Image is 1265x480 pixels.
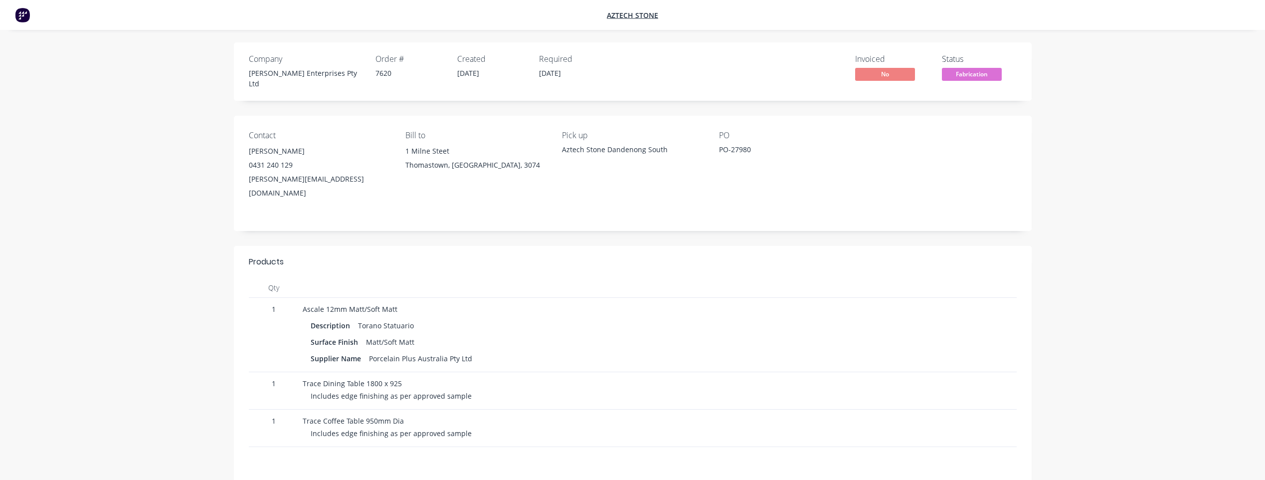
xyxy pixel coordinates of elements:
div: PO-27980 [719,144,844,158]
div: [PERSON_NAME] Enterprises Pty Ltd [249,68,363,89]
div: Porcelain Plus Australia Pty Ltd [365,351,476,366]
div: Qty [249,278,299,298]
div: [PERSON_NAME] [249,144,389,158]
span: Trace Coffee Table 950mm Dia [303,416,404,426]
div: Surface Finish [311,335,362,349]
span: Includes edge finishing as per approved sample [311,429,472,438]
span: 1 [253,416,295,426]
div: PO [719,131,860,140]
div: Description [311,318,354,333]
div: Aztech Stone Dandenong South [562,144,703,155]
span: Fabrication [942,68,1002,80]
div: Contact [249,131,389,140]
div: Torano Statuario [354,318,418,333]
div: Order # [375,54,445,64]
div: [PERSON_NAME]0431 240 129[PERSON_NAME][EMAIL_ADDRESS][DOMAIN_NAME] [249,144,389,200]
span: 1 [253,304,295,314]
div: Supplier Name [311,351,365,366]
div: Status [942,54,1017,64]
span: Includes edge finishing as per approved sample [311,391,472,401]
div: Company [249,54,363,64]
div: 1 Milne Steet [405,144,546,158]
div: Required [539,54,609,64]
span: Ascale 12mm Matt/Soft Matt [303,304,397,314]
span: 1 [253,378,295,389]
span: [DATE] [539,68,561,78]
a: Aztech Stone [607,10,658,20]
span: [DATE] [457,68,479,78]
div: Thomastown, [GEOGRAPHIC_DATA], 3074 [405,158,546,172]
div: Pick up [562,131,703,140]
div: Matt/Soft Matt [362,335,418,349]
div: 0431 240 129 [249,158,389,172]
div: Invoiced [855,54,930,64]
div: Bill to [405,131,546,140]
img: Factory [15,7,30,22]
div: 7620 [375,68,445,78]
div: Created [457,54,527,64]
div: [PERSON_NAME][EMAIL_ADDRESS][DOMAIN_NAME] [249,172,389,200]
div: 1 Milne SteetThomastown, [GEOGRAPHIC_DATA], 3074 [405,144,546,176]
span: No [855,68,915,80]
div: Products [249,256,284,268]
span: Trace Dining Table 1800 x 925 [303,379,402,388]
